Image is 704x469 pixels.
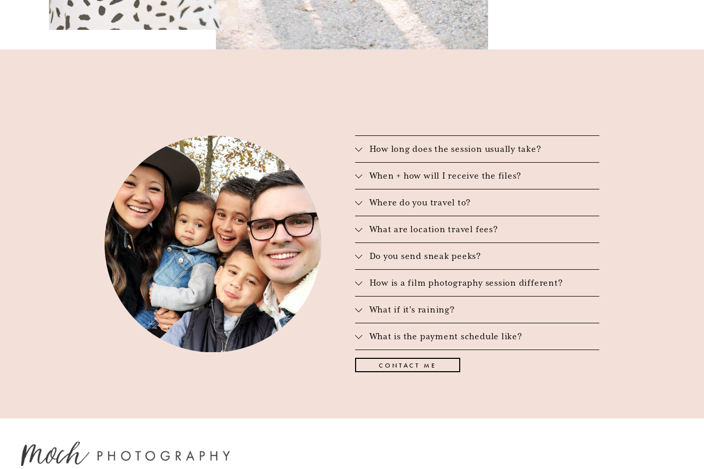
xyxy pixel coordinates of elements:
span: What if it's raining? [362,305,600,316]
span: How long does the session usually take? [362,144,600,155]
button: What is the payment schedule like? [355,324,600,350]
span: When + how will I receive the files? [362,171,600,182]
button: How is a film photography session different? [355,270,600,297]
span: Do you send sneak peeks? [362,251,600,262]
a: CONTACT ME [355,358,461,373]
button: How long does the session usually take? [355,136,600,163]
span: What is the payment schedule like? [362,332,600,342]
button: When + how will I receive the files? [355,163,600,189]
button: What if it's raining? [355,297,600,323]
span: How is a film photography session different? [362,278,600,289]
button: What are location travel fees? [355,217,600,243]
span: Where do you travel to? [362,198,600,209]
button: Do you send sneak peeks? [355,244,600,270]
button: Where do you travel to? [355,190,600,216]
span: What are location travel fees? [362,224,600,235]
